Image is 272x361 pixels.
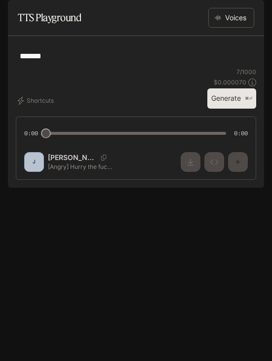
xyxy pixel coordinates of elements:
p: ⌘⏎ [245,96,252,102]
button: open drawer [7,5,25,23]
button: Voices [208,8,254,28]
p: 7 / 1000 [236,68,256,76]
p: $ 0.000070 [214,78,246,86]
h1: TTS Playground [18,8,81,28]
button: Shortcuts [16,93,58,109]
button: Generate⌘⏎ [207,88,256,109]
